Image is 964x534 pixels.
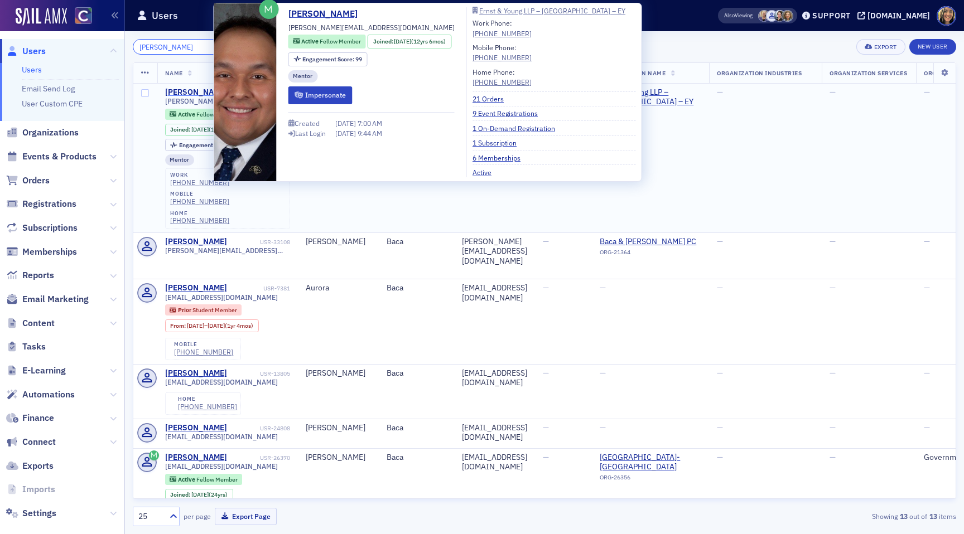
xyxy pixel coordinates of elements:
[22,389,75,401] span: Automations
[830,423,836,433] span: —
[196,110,238,118] span: Fellow Member
[22,246,77,258] span: Memberships
[387,423,446,433] div: Baca
[387,237,446,247] div: Baca
[22,269,54,281] span: Reports
[165,304,242,315] div: Prior: Prior: Student Member
[394,37,411,45] span: [DATE]
[758,10,770,22] span: Alicia Gelinas
[473,153,529,163] a: 6 Memberships
[170,475,237,483] a: Active Fellow Member
[165,453,227,463] a: [PERSON_NAME]
[288,86,353,104] button: Impersonate
[717,236,723,246] span: —
[766,10,778,22] span: Cole Buerger
[543,368,549,378] span: —
[75,7,92,25] img: SailAMX
[295,130,326,137] div: Last Login
[473,7,635,14] a: Ernst & Young LLP – [GEOGRAPHIC_DATA] – EY
[600,474,701,485] div: ORG-26356
[192,306,237,314] span: Student Member
[170,322,187,329] span: From :
[22,412,54,424] span: Finance
[6,246,77,258] a: Memberships
[288,70,318,83] div: Mentor
[22,84,75,94] a: Email Send Log
[462,423,527,443] div: [EMAIL_ADDRESS][DOMAIN_NAME]
[473,77,532,87] div: [PHONE_NUMBER]
[229,285,290,292] div: USR-7381
[690,511,956,521] div: Showing out of items
[462,453,527,472] div: [EMAIL_ADDRESS][DOMAIN_NAME]
[909,39,956,55] a: New User
[6,412,54,424] a: Finance
[170,197,229,206] a: [PHONE_NUMBER]
[543,283,549,293] span: —
[22,317,55,329] span: Content
[179,141,232,149] span: Engagement Score :
[600,368,606,378] span: —
[22,198,76,210] span: Registrations
[830,236,836,246] span: —
[830,87,836,97] span: —
[170,126,191,133] span: Joined :
[368,35,451,48] div: Joined: 2013-03-12 00:00:00
[165,124,249,136] div: Joined: 2013-03-12 00:00:00
[170,491,191,498] span: Joined :
[301,37,320,45] span: Active
[165,154,195,166] div: Mentor
[6,198,76,210] a: Registrations
[927,511,939,521] strong: 13
[856,39,905,55] button: Export
[184,511,211,521] label: per page
[229,454,290,462] div: USR-26370
[178,475,196,483] span: Active
[170,191,229,197] div: mobile
[717,452,723,462] span: —
[152,9,178,22] h1: Users
[191,125,209,133] span: [DATE]
[924,423,930,433] span: —
[165,489,233,501] div: Joined: 2001-09-29 00:00:00
[22,293,89,305] span: Email Marketing
[165,88,227,98] a: [PERSON_NAME]
[782,10,793,22] span: Lindsay Moore
[924,87,930,97] span: —
[22,507,56,520] span: Settings
[724,12,753,20] span: Viewing
[165,237,227,247] div: [PERSON_NAME]
[473,28,532,38] div: [PHONE_NUMBER]
[306,453,371,463] div: [PERSON_NAME]
[67,7,92,26] a: View Homepage
[229,239,290,246] div: USR-33108
[179,142,239,148] div: 99
[462,368,527,388] div: [EMAIL_ADDRESS][DOMAIN_NAME]
[229,370,290,377] div: USR-13805
[724,12,735,19] div: Also
[924,368,930,378] span: —
[178,306,192,314] span: Prior
[22,460,54,472] span: Exports
[543,423,549,433] span: —
[306,283,371,293] div: Aurora
[22,222,78,234] span: Subscriptions
[288,35,366,48] div: Active: Active: Fellow Member
[22,365,66,377] span: E-Learning
[473,123,563,133] a: 1 On-Demand Registration
[6,293,89,305] a: Email Marketing
[295,120,320,127] div: Created
[165,474,243,485] div: Active: Active: Fellow Member
[174,348,233,356] a: [PHONE_NUMBER]
[830,452,836,462] span: —
[830,283,836,293] span: —
[22,483,55,496] span: Imports
[937,6,956,26] span: Profile
[187,322,204,329] span: [DATE]
[774,10,785,22] span: Pamela Galey-Coleman
[165,97,290,105] span: [PERSON_NAME][EMAIL_ADDRESS][DOMAIN_NAME]
[165,319,259,332] div: From: 2018-10-19 00:00:00
[830,368,836,378] span: —
[22,174,50,187] span: Orders
[288,22,455,32] span: [PERSON_NAME][EMAIL_ADDRESS][DOMAIN_NAME]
